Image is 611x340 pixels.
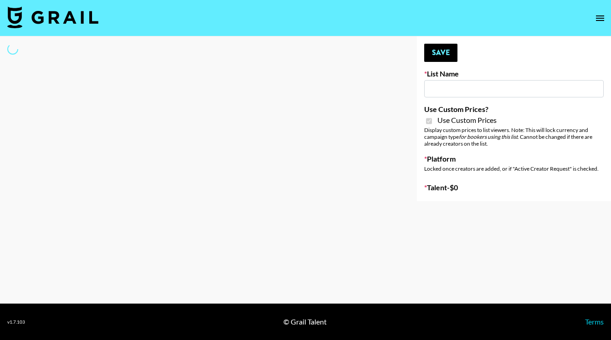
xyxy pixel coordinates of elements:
em: for bookers using this list [459,133,518,140]
label: Use Custom Prices? [424,105,604,114]
a: Terms [585,317,604,326]
label: Platform [424,154,604,163]
img: Grail Talent [7,6,98,28]
div: v 1.7.103 [7,319,25,325]
button: open drawer [591,9,609,27]
div: © Grail Talent [283,317,327,326]
button: Save [424,44,457,62]
span: Use Custom Prices [437,116,497,125]
div: Display custom prices to list viewers. Note: This will lock currency and campaign type . Cannot b... [424,127,604,147]
label: List Name [424,69,604,78]
label: Talent - $ 0 [424,183,604,192]
div: Locked once creators are added, or if "Active Creator Request" is checked. [424,165,604,172]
